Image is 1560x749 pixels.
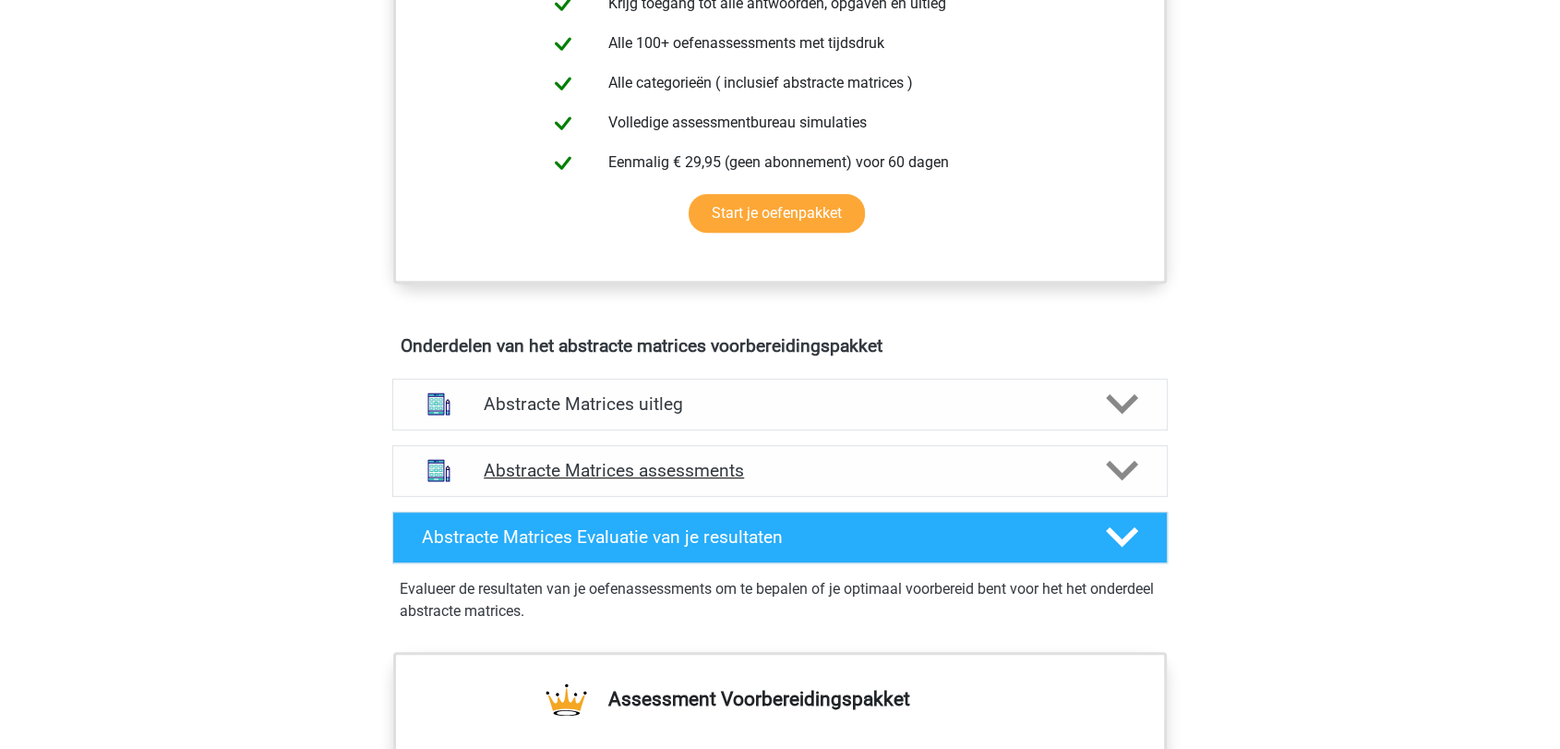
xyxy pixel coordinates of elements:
a: Abstracte Matrices Evaluatie van je resultaten [385,512,1175,563]
h4: Abstracte Matrices uitleg [484,393,1076,415]
a: Start je oefenpakket [689,194,865,233]
h4: Abstracte Matrices Evaluatie van je resultaten [422,526,1076,548]
a: assessments Abstracte Matrices assessments [385,445,1175,497]
h4: Abstracte Matrices assessments [484,460,1076,481]
img: abstracte matrices assessments [415,447,462,494]
img: abstracte matrices uitleg [415,381,462,428]
a: uitleg Abstracte Matrices uitleg [385,379,1175,430]
h4: Onderdelen van het abstracte matrices voorbereidingspakket [401,335,1159,356]
p: Evalueer de resultaten van je oefenassessments om te bepalen of je optimaal voorbereid bent voor ... [400,578,1160,622]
